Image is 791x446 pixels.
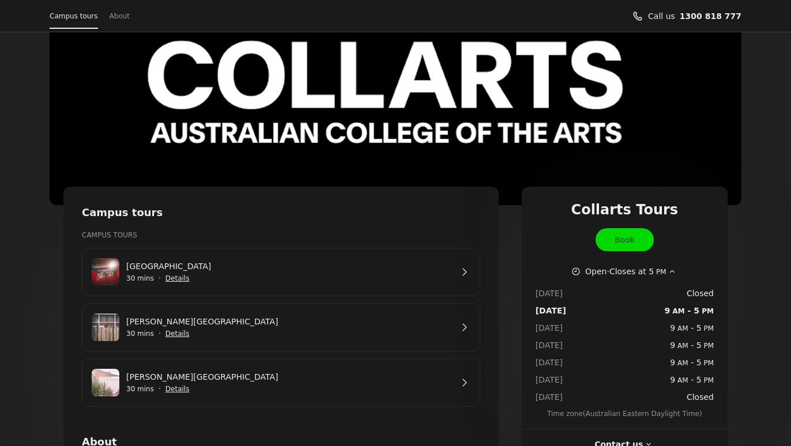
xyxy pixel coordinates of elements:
[675,359,688,367] span: AM
[670,358,675,367] span: 9
[675,324,688,332] span: AM
[702,359,714,367] span: PM
[536,391,566,403] dt: [DATE]
[536,408,714,419] span: Time zone ( Australian Eastern Daylight Time )
[126,371,452,383] a: [PERSON_NAME][GEOGRAPHIC_DATA]
[536,304,566,317] dt: [DATE]
[670,373,714,386] span: -
[571,265,678,278] button: Show working hours
[165,273,190,284] button: Show details for Wellington St Campus
[82,205,480,220] h2: Campus tours
[654,268,666,276] span: PM
[670,323,675,332] span: 9
[165,328,190,339] button: Show details for Cromwell St Campus
[696,323,702,332] span: 5
[648,10,675,22] span: Call us
[702,324,714,332] span: PM
[670,322,714,334] span: -
[649,267,654,276] span: 5
[694,306,699,315] span: 5
[536,339,566,351] dt: [DATE]
[696,341,702,350] span: 5
[665,304,714,317] span: -
[702,376,714,384] span: PM
[126,260,452,273] a: [GEOGRAPHIC_DATA]
[110,8,130,24] a: About
[687,287,714,300] span: Closed
[126,315,452,328] a: [PERSON_NAME][GEOGRAPHIC_DATA]
[675,376,688,384] span: AM
[50,8,98,24] a: Campus tours
[670,356,714,369] span: -
[670,375,675,384] span: 9
[536,356,566,369] dt: [DATE]
[82,229,480,241] h3: Campus Tours
[536,373,566,386] dt: [DATE]
[696,375,702,384] span: 5
[670,339,714,351] span: -
[165,383,190,395] button: Show details for George St Campus
[596,228,654,251] a: Book
[670,307,684,315] span: AM
[680,10,741,22] a: Call us 1300 818 777
[665,306,671,315] span: 9
[702,342,714,350] span: PM
[536,287,566,300] dt: [DATE]
[670,341,675,350] span: 9
[615,233,635,246] span: Book
[536,322,566,334] dt: [DATE]
[571,201,679,219] span: Collarts Tours
[696,358,702,367] span: 5
[675,342,688,350] span: AM
[687,391,714,403] span: Closed
[585,265,666,278] span: Open · Closes at
[699,307,714,315] span: PM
